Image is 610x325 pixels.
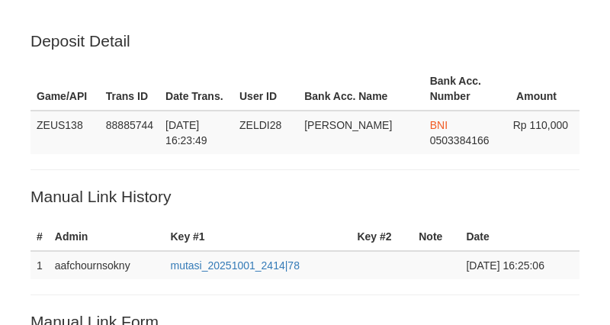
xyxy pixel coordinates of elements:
span: [DATE] 16:23:49 [165,119,207,146]
td: [DATE] 16:25:06 [460,251,579,279]
p: Deposit Detail [30,30,579,52]
th: Admin [49,223,165,251]
th: User ID [233,67,298,111]
span: BNI [430,119,448,131]
th: Trans ID [100,67,159,111]
th: Bank Acc. Number [424,67,507,111]
th: Date Trans. [159,67,233,111]
span: Rp 110,000 [513,119,568,131]
p: Manual Link History [30,185,579,208]
a: mutasi_20251001_2414|78 [170,259,299,272]
span: [PERSON_NAME] [304,119,392,131]
td: 88885744 [100,111,159,154]
th: # [30,223,49,251]
th: Bank Acc. Name [298,67,424,111]
th: Key #1 [164,223,351,251]
span: ZELDI28 [239,119,281,131]
th: Game/API [30,67,100,111]
th: Note [413,223,460,251]
th: Date [460,223,579,251]
td: 1 [30,251,49,279]
td: ZEUS138 [30,111,100,154]
th: Amount [507,67,579,111]
td: aafchournsokny [49,251,165,279]
span: Copy 0503384166 to clipboard [430,134,490,146]
th: Key #2 [351,223,413,251]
